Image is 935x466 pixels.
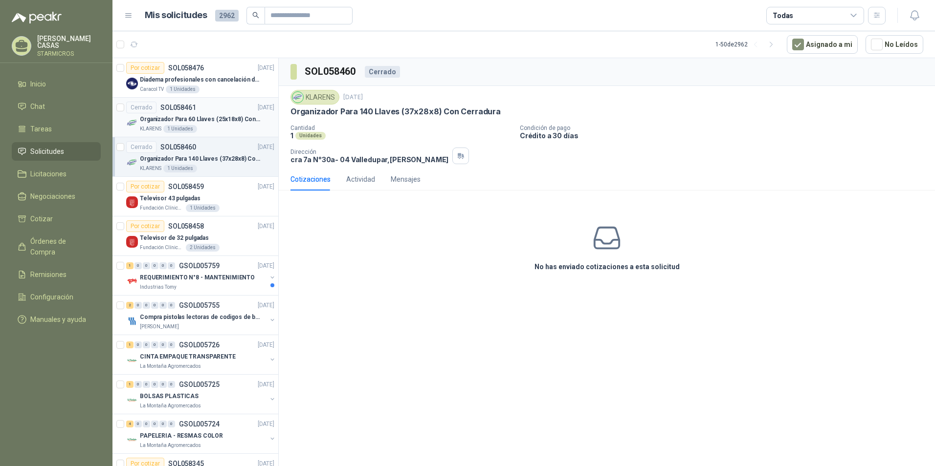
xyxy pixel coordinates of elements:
[143,302,150,309] div: 0
[12,288,101,306] a: Configuración
[252,12,259,19] span: search
[112,137,278,177] a: CerradoSOL058460[DATE] Company LogoOrganizador Para 140 Llaves (37x28x8) Con CerraduraKLARENS1 Un...
[305,64,357,79] h3: SOL058460
[112,58,278,98] a: Por cotizarSOL058476[DATE] Company LogoDiadema profesionales con cancelación de ruido en micrófon...
[126,78,138,89] img: Company Logo
[30,191,75,202] span: Negociaciones
[143,381,150,388] div: 0
[37,35,101,49] p: [PERSON_NAME] CASAS
[12,142,101,161] a: Solicitudes
[179,302,220,309] p: GSOL005755
[258,301,274,310] p: [DATE]
[179,381,220,388] p: GSOL005725
[179,341,220,348] p: GSOL005726
[290,125,512,131] p: Cantidad
[12,187,101,206] a: Negociaciones
[391,174,421,185] div: Mensajes
[140,442,201,449] p: La Montaña Agromercados
[126,421,134,427] div: 4
[290,131,293,140] p: 1
[163,125,197,133] div: 1 Unidades
[140,244,184,252] p: Fundación Clínica Shaio
[12,265,101,284] a: Remisiones
[30,292,73,302] span: Configuración
[134,341,142,348] div: 0
[134,262,142,269] div: 0
[159,302,167,309] div: 0
[140,125,161,133] p: KLARENS
[163,165,197,172] div: 1 Unidades
[258,143,274,152] p: [DATE]
[143,341,150,348] div: 0
[126,102,156,113] div: Cerrado
[12,120,101,138] a: Tareas
[140,402,201,410] p: La Montaña Agromercados
[140,313,262,322] p: Compra pistolas lectoras de codigos de barras
[715,37,779,52] div: 1 - 50 de 2962
[140,362,201,370] p: La Montaña Agromercados
[140,273,255,282] p: REQUERIMIENTO N°8 - MANTENIMIENTO
[159,421,167,427] div: 0
[126,299,276,331] a: 2 0 0 0 0 0 GSOL005755[DATE] Company LogoCompra pistolas lectoras de codigos de barras[PERSON_NAME]
[126,236,138,248] img: Company Logo
[160,144,196,150] p: SOL058460
[140,233,209,243] p: Televisor de 32 pulgadas
[12,97,101,116] a: Chat
[140,352,236,361] p: CINTA EMPAQUE TRANSPARENTE
[145,8,207,22] h1: Mis solicitudes
[126,275,138,287] img: Company Logo
[258,103,274,112] p: [DATE]
[159,381,167,388] div: 0
[12,165,101,183] a: Licitaciones
[112,216,278,256] a: Por cotizarSOL058458[DATE] Company LogoTelevisor de 32 pulgadasFundación Clínica Shaio2 Unidades
[140,204,184,212] p: Fundación Clínica Shaio
[534,261,680,272] h3: No has enviado cotizaciones a esta solicitud
[140,154,262,164] p: Organizador Para 140 Llaves (37x28x8) Con Cerradura
[258,222,274,231] p: [DATE]
[126,379,276,410] a: 1 0 0 0 0 0 GSOL005725[DATE] Company LogoBOLSAS PLASTICASLa Montaña Agromercados
[126,157,138,169] img: Company Logo
[30,124,52,134] span: Tareas
[343,93,363,102] p: [DATE]
[186,204,220,212] div: 1 Unidades
[126,260,276,291] a: 1 0 0 0 0 0 GSOL005759[DATE] Company LogoREQUERIMIENTO N°8 - MANTENIMIENTOIndustrias Tomy
[37,51,101,57] p: STARMICROS
[168,302,175,309] div: 0
[179,421,220,427] p: GSOL005724
[166,85,200,93] div: 1 Unidades
[126,355,138,366] img: Company Logo
[290,174,331,185] div: Cotizaciones
[126,394,138,406] img: Company Logo
[126,315,138,327] img: Company Logo
[520,125,931,131] p: Condición de pago
[168,341,175,348] div: 0
[140,85,164,93] p: Caracol TV
[140,431,223,441] p: PAPELERIA - RESMAS COLOR
[520,131,931,140] p: Crédito a 30 días
[290,155,448,164] p: cra 7a N°30a- 04 Valledupar , [PERSON_NAME]
[126,418,276,449] a: 4 0 0 0 0 0 GSOL005724[DATE] Company LogoPAPELERIA - RESMAS COLORLa Montaña Agromercados
[151,381,158,388] div: 0
[160,104,196,111] p: SOL058461
[179,262,220,269] p: GSOL005759
[258,261,274,271] p: [DATE]
[30,213,53,224] span: Cotizar
[126,339,276,370] a: 1 0 0 0 0 0 GSOL005726[DATE] Company LogoCINTA EMPAQUE TRANSPARENTELa Montaña Agromercados
[258,420,274,429] p: [DATE]
[12,210,101,228] a: Cotizar
[168,381,175,388] div: 0
[134,421,142,427] div: 0
[140,283,177,291] p: Industrias Tomy
[126,196,138,208] img: Company Logo
[12,12,62,23] img: Logo peakr
[30,79,46,89] span: Inicio
[168,262,175,269] div: 0
[134,381,142,388] div: 0
[292,92,303,103] img: Company Logo
[773,10,793,21] div: Todas
[126,262,134,269] div: 1
[151,262,158,269] div: 0
[126,381,134,388] div: 1
[159,341,167,348] div: 0
[12,75,101,93] a: Inicio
